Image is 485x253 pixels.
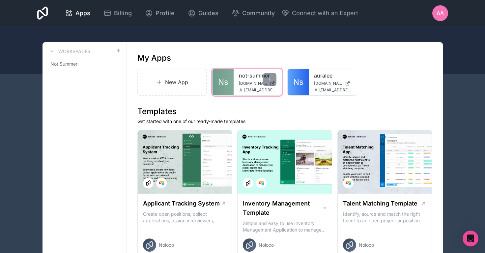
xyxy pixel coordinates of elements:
[314,81,352,86] a: [DOMAIN_NAME]
[58,48,90,55] h3: Workspaces
[346,180,351,186] img: Airtable Logo
[143,199,220,208] h1: Applicant Tracking System
[314,72,352,79] a: auralee
[244,87,276,93] span: [EMAIL_ADDRESS][DOMAIN_NAME]
[463,231,478,246] div: Open Intercom Messenger
[319,87,352,93] span: [EMAIL_ADDRESS][DOMAIN_NAME]
[137,69,207,96] a: New App
[292,9,358,18] span: Connect with an Expert
[242,9,275,18] span: Community
[226,6,280,20] a: Community
[314,81,342,86] span: [DOMAIN_NAME]
[281,9,358,18] button: Connect with an Expert
[288,69,309,95] a: Ns
[156,9,175,18] span: Profile
[343,211,427,224] p: Identify, source and match the right talent to an open project or position with our Talent Matchi...
[143,211,227,224] p: Create open positions, collect applications, assign interviewers, centralise candidate feedback a...
[243,199,322,217] h1: Inventory Management Template
[137,53,171,63] h1: My Apps
[60,6,96,20] a: Apps
[75,9,90,18] span: Apps
[159,180,164,186] img: Airtable Logo
[239,81,276,86] a: [DOMAIN_NAME]
[198,9,218,18] span: Guides
[259,180,264,186] img: Airtable Logo
[293,77,303,87] span: Ns
[343,199,417,208] h1: Talent Matching Template
[137,106,432,117] h1: Templates
[437,9,444,17] span: AA
[243,220,327,233] p: Simple and easy to use Inventory Management Application to manage your stock, orders and Manufact...
[259,242,274,248] span: Noloco
[137,118,432,125] p: Get started with one of our ready-made templates
[159,242,174,248] span: Noloco
[359,242,374,248] span: Noloco
[183,6,224,20] a: Guides
[218,77,228,87] span: Ns
[98,6,137,20] a: Billing
[50,61,77,67] span: Not Summer
[48,58,121,70] a: Not Summer
[140,6,180,20] a: Profile
[48,47,90,55] a: Workspaces
[239,81,267,86] span: [DOMAIN_NAME]
[239,72,276,79] a: not-summer
[213,69,234,95] a: Ns
[114,9,132,18] span: Billing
